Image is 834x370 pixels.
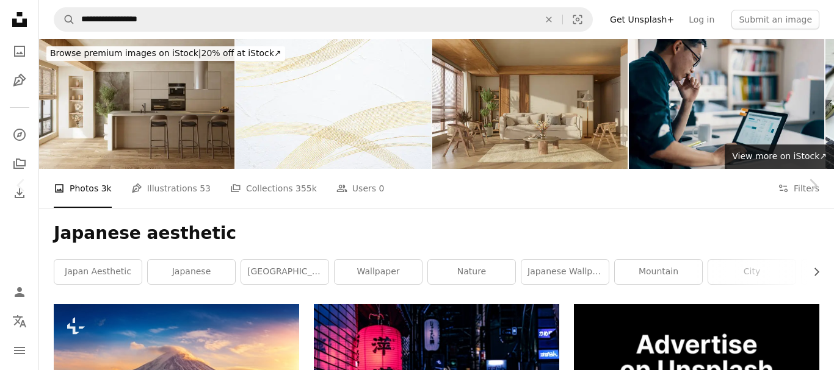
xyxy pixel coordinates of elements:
[131,169,211,208] a: Illustrations 53
[54,8,75,31] button: Search Unsplash
[432,39,628,169] img: Wabi Sabi Style Living Room With Sofa, Wicker Chairs, Coffee Table, Potted Plant And Parquet Floor
[230,169,317,208] a: Collections 355k
[236,39,431,169] img: Golden curves, background is a moving white painted wall (abstract)
[791,127,834,244] a: Next
[39,39,234,169] img: Wabi Sabi Style Kitchen With Cabinets, Kitchen Island, Potted Plant And Parquet Floor
[7,338,32,363] button: Menu
[629,39,824,169] img: Mid adult man working on his personal finance in his jewellery work shop
[778,169,819,208] button: Filters
[241,260,328,284] a: [GEOGRAPHIC_DATA]
[708,260,796,284] a: city
[521,260,609,284] a: japanese wallpaper
[54,260,142,284] a: japan aesthetic
[148,260,235,284] a: japanese
[296,182,317,195] span: 355k
[200,182,211,195] span: 53
[335,260,422,284] a: wallpaper
[615,260,702,284] a: mountain
[731,10,819,29] button: Submit an image
[39,39,292,68] a: Browse premium images on iStock|20% off at iStock↗
[732,151,827,161] span: View more on iStock ↗
[7,39,32,63] a: Photos
[563,8,592,31] button: Visual search
[7,123,32,147] a: Explore
[7,68,32,93] a: Illustrations
[535,8,562,31] button: Clear
[54,222,819,244] h1: Japanese aesthetic
[50,48,201,58] span: Browse premium images on iStock |
[7,280,32,304] a: Log in / Sign up
[428,260,515,284] a: nature
[379,182,385,195] span: 0
[681,10,722,29] a: Log in
[46,46,285,61] div: 20% off at iStock ↗
[725,144,834,169] a: View more on iStock↗
[603,10,681,29] a: Get Unsplash+
[7,309,32,333] button: Language
[805,260,819,284] button: scroll list to the right
[336,169,385,208] a: Users 0
[54,7,593,32] form: Find visuals sitewide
